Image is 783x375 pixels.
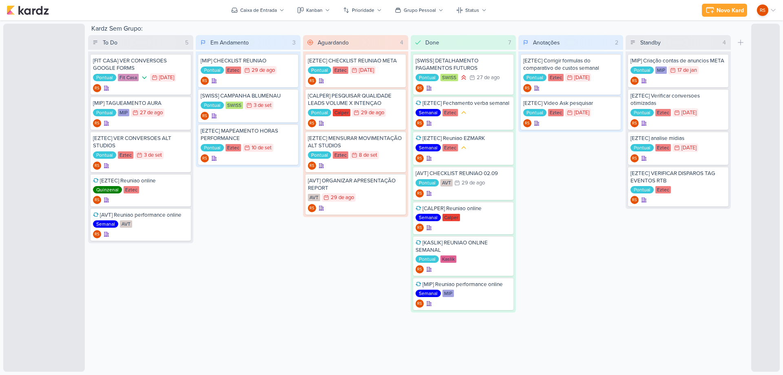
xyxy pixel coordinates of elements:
[201,67,224,74] div: Pontual
[630,57,726,64] div: [MIP] Criação contas de anuncios META
[310,122,314,126] p: RS
[93,177,188,184] div: [EZTEC] Reuniao online
[144,153,162,158] div: 3 de set
[88,24,748,35] div: Kardz Sem Grupo:
[630,196,639,204] div: Criador(a): Renan Sena
[442,109,458,116] div: Eztec
[416,224,424,232] div: Renan Sena
[308,204,316,212] div: Renan Sena
[289,38,299,47] div: 3
[201,112,209,120] div: Criador(a): Renan Sena
[308,177,403,192] div: [AVT] ORGANIZAR APRESENTAÇÃO REPORT
[548,74,564,81] div: Eztec
[442,144,458,151] div: Eztec
[308,77,316,85] div: Renan Sena
[118,109,129,116] div: MIP
[523,119,531,127] div: Criador(a): Renan Sena
[416,84,424,92] div: Criador(a): Renan Sena
[95,122,100,126] p: RS
[252,68,275,73] div: 29 de ago
[416,189,424,197] div: Renan Sena
[417,157,422,161] p: RS
[95,198,100,202] p: RS
[226,144,241,151] div: Eztec
[201,154,209,162] div: Renan Sena
[416,255,439,263] div: Pontual
[201,112,209,120] div: Renan Sena
[308,92,403,107] div: [CALPER] PESQUISAR QUALIDADE LEADS VOLUME X INTENÇAO
[416,135,511,142] div: [EZTEC] Reuniao EZMARK
[630,135,726,142] div: [EZTEC] analise midias
[460,73,468,82] div: Prioridade Alta
[416,154,424,162] div: Criador(a): Renan Sena
[523,119,531,127] div: Renan Sena
[95,87,100,91] p: RS
[308,162,316,170] div: Criador(a): Renan Sena
[505,38,514,47] div: 7
[630,154,639,162] div: Renan Sena
[308,109,331,116] div: Pontual
[359,153,377,158] div: 8 de set
[308,162,316,170] div: Renan Sena
[201,77,209,85] div: Renan Sena
[310,206,314,211] p: RS
[182,38,192,47] div: 5
[308,135,403,149] div: [EZTEC] MENSURAR MOVIMENTAÇÃO ALT STUDIOS
[760,7,765,14] p: RS
[331,195,354,200] div: 29 de ago
[655,144,671,151] div: Eztec
[477,75,500,80] div: 27 de ago
[717,6,744,15] div: Novo Kard
[416,300,424,308] div: Renan Sena
[442,290,454,297] div: MIP
[416,119,424,127] div: Criador(a): Renan Sena
[93,230,101,238] div: Criador(a): Renan Sena
[417,302,422,306] p: RS
[523,109,546,116] div: Pontual
[417,226,422,230] p: RS
[333,151,348,159] div: Eztec
[416,239,511,254] div: [KASLIK] REUNIAO ONLINE SEMANAL
[201,144,224,151] div: Pontual
[460,109,468,117] div: Prioridade Média
[630,119,639,127] div: Renan Sena
[93,196,101,204] div: Renan Sena
[416,281,511,288] div: [MIP] Reuniao performance online
[574,110,589,115] div: [DATE]
[574,75,589,80] div: [DATE]
[93,135,188,149] div: [EZTEC] VER CONVERSOES ALT STUDIOS
[308,194,320,201] div: AVT
[416,100,511,107] div: [EZTEC] Fechamento verba semanal
[548,109,564,116] div: Eztec
[416,57,511,72] div: [SWISS] DETALHAMENTO PAGAMENTOS FUTUROS
[632,122,637,126] p: RS
[201,154,209,162] div: Criador(a): Renan Sena
[655,186,671,193] div: Eztec
[159,75,174,80] div: [DATE]
[525,87,530,91] p: RS
[93,109,116,116] div: Pontual
[630,109,654,116] div: Pontual
[93,186,122,193] div: Quinzenal
[677,68,697,73] div: 17 de jan
[226,102,243,109] div: SWISS
[523,74,546,81] div: Pontual
[93,151,116,159] div: Pontual
[416,154,424,162] div: Renan Sena
[417,122,422,126] p: RS
[632,198,637,202] p: RS
[416,170,511,177] div: [AVT] CHECKLIST REUNIAO 02.09
[118,74,139,81] div: Fit Casa
[308,151,331,159] div: Pontual
[523,57,619,72] div: [EZTEC] Corrigir formulas do comparativo de custos semanal
[757,4,768,16] div: Renan Sena
[140,110,163,115] div: 27 de ago
[440,74,458,81] div: SWISS
[333,109,350,116] div: Calper
[416,189,424,197] div: Criador(a): Renan Sena
[655,67,667,74] div: MIP
[201,102,224,109] div: Pontual
[93,100,188,107] div: [MIP] TAGUEAMENTO AURA
[630,186,654,193] div: Pontual
[93,220,118,228] div: Semanal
